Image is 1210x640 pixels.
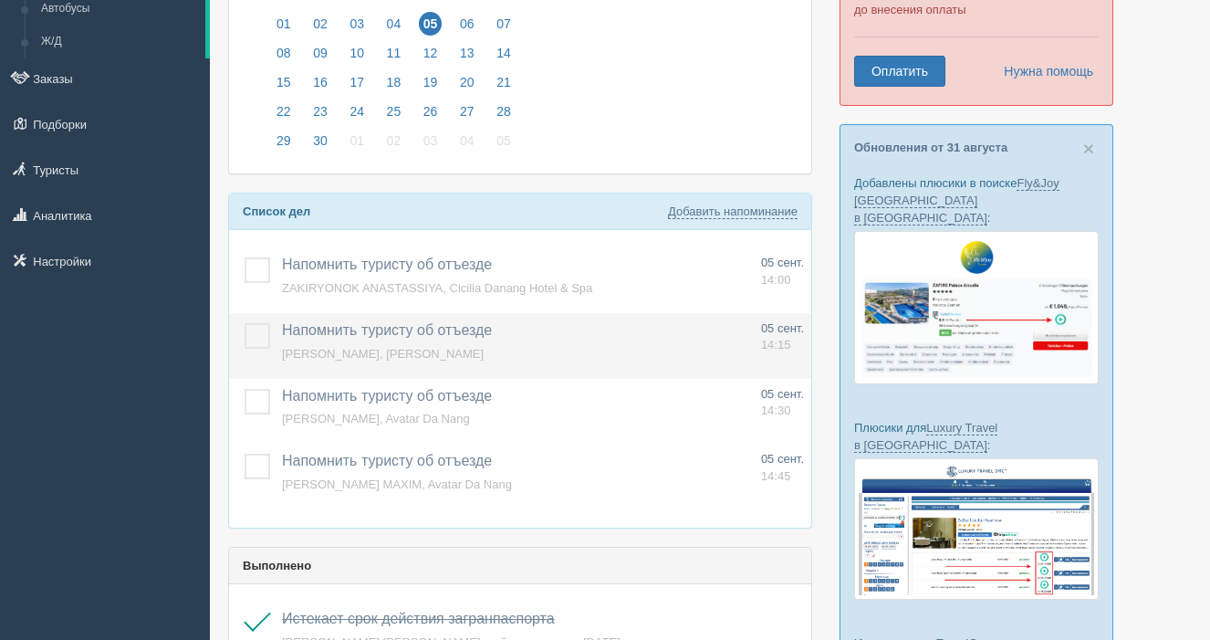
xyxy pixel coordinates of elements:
[266,131,301,160] a: 29
[282,453,492,468] a: Напомнить туристу об отъезде
[761,451,804,485] a: 05 сент. 14:45
[345,70,369,94] span: 17
[282,281,592,295] a: ZAKIRYONOK ANASTASSIYA, Cicilia Danang Hotel & Spa
[266,43,301,72] a: 08
[266,72,301,101] a: 15
[761,338,791,351] span: 14:15
[419,70,443,94] span: 19
[339,72,374,101] a: 17
[413,101,448,131] a: 26
[282,412,470,425] a: [PERSON_NAME], Avatar Da Nang
[266,14,301,43] a: 01
[492,70,516,94] span: 21
[854,421,997,453] a: Luxury Travel в [GEOGRAPHIC_DATA]
[450,43,485,72] a: 13
[455,70,479,94] span: 20
[33,26,205,58] a: Ж/Д
[382,70,406,94] span: 18
[382,12,406,36] span: 04
[1083,138,1094,159] span: ×
[282,347,484,361] a: [PERSON_NAME], [PERSON_NAME]
[308,100,332,123] span: 23
[992,56,1094,87] a: Нужна помощь
[382,41,406,65] span: 11
[492,12,516,36] span: 07
[272,100,296,123] span: 22
[339,131,374,160] a: 01
[413,14,448,43] a: 05
[854,174,1099,226] p: Добавлены плюсики в поиске :
[272,70,296,94] span: 15
[419,100,443,123] span: 26
[282,388,492,404] a: Напомнить туристу об отъезде
[419,41,443,65] span: 12
[282,477,512,491] a: [PERSON_NAME] MAXIM, Avatar Da Nang
[377,14,412,43] a: 04
[345,41,369,65] span: 10
[282,322,492,338] a: Напомнить туристу об отъезде
[761,321,804,335] span: 05 сент.
[761,386,804,420] a: 05 сент. 14:30
[486,72,516,101] a: 21
[308,70,332,94] span: 16
[761,452,804,466] span: 05 сент.
[345,129,369,152] span: 01
[272,41,296,65] span: 08
[761,469,791,483] span: 14:45
[419,129,443,152] span: 03
[303,14,338,43] a: 02
[339,101,374,131] a: 24
[761,256,804,269] span: 05 сент.
[455,41,479,65] span: 13
[413,72,448,101] a: 19
[303,72,338,101] a: 16
[450,14,485,43] a: 06
[243,205,310,218] b: Список дел
[308,41,332,65] span: 09
[308,129,332,152] span: 30
[761,320,804,354] a: 05 сент. 14:15
[377,43,412,72] a: 11
[345,12,369,36] span: 03
[486,14,516,43] a: 07
[486,131,516,160] a: 05
[450,72,485,101] a: 20
[854,231,1099,384] img: fly-joy-de-proposal-crm-for-travel-agency.png
[761,255,804,289] a: 05 сент. 14:00
[282,611,555,626] a: Истекает срок действия загранпаспорта
[492,129,516,152] span: 05
[303,131,338,160] a: 30
[272,12,296,36] span: 01
[303,43,338,72] a: 09
[455,12,479,36] span: 06
[450,101,485,131] a: 27
[382,129,406,152] span: 02
[1083,139,1094,158] button: Close
[486,101,516,131] a: 28
[761,387,804,401] span: 05 сент.
[272,129,296,152] span: 29
[854,141,1007,154] a: Обновления от 31 августа
[492,100,516,123] span: 28
[377,101,412,131] a: 25
[345,100,369,123] span: 24
[486,43,516,72] a: 14
[266,101,301,131] a: 22
[455,129,479,152] span: 04
[455,100,479,123] span: 27
[450,131,485,160] a: 04
[413,131,448,160] a: 03
[282,257,492,272] a: Напомнить туристу об отъезде
[854,176,1059,226] a: Fly&Joy [GEOGRAPHIC_DATA] в [GEOGRAPHIC_DATA]
[761,404,791,417] span: 14:30
[243,559,311,572] b: Выполнено
[303,101,338,131] a: 23
[854,56,945,87] a: Оплатить
[377,131,412,160] a: 02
